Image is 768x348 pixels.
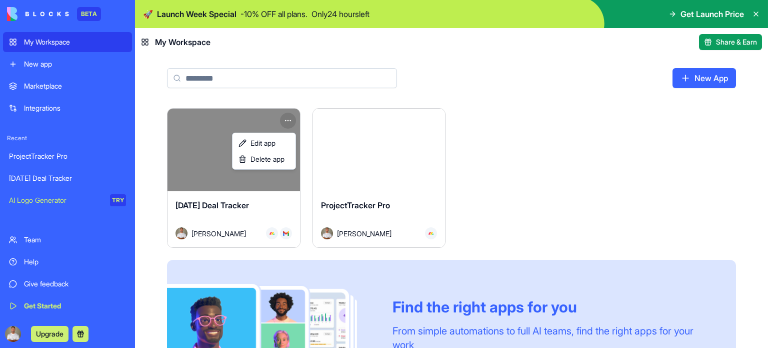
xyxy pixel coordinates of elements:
[9,151,126,161] div: ProjectTracker Pro
[250,138,275,148] span: Edit app
[9,195,103,205] div: AI Logo Generator
[9,173,126,183] div: [DATE] Deal Tracker
[250,154,284,164] span: Delete app
[110,194,126,206] div: TRY
[3,134,132,142] span: Recent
